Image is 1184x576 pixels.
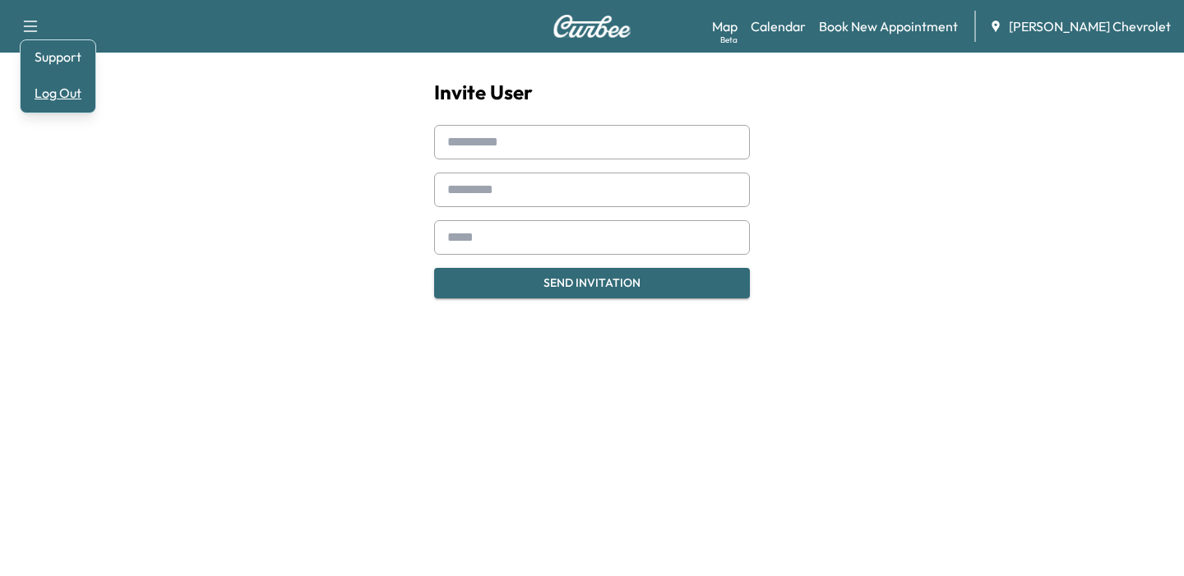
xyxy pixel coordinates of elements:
[751,16,806,36] a: Calendar
[712,16,738,36] a: MapBeta
[1009,16,1171,36] span: [PERSON_NAME] Chevrolet
[720,34,738,46] div: Beta
[553,15,631,38] img: Curbee Logo
[27,80,89,106] button: Log Out
[434,268,750,298] button: Send Invitation
[819,16,958,36] a: Book New Appointment
[27,47,89,67] a: Support
[434,79,750,105] h1: Invite User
